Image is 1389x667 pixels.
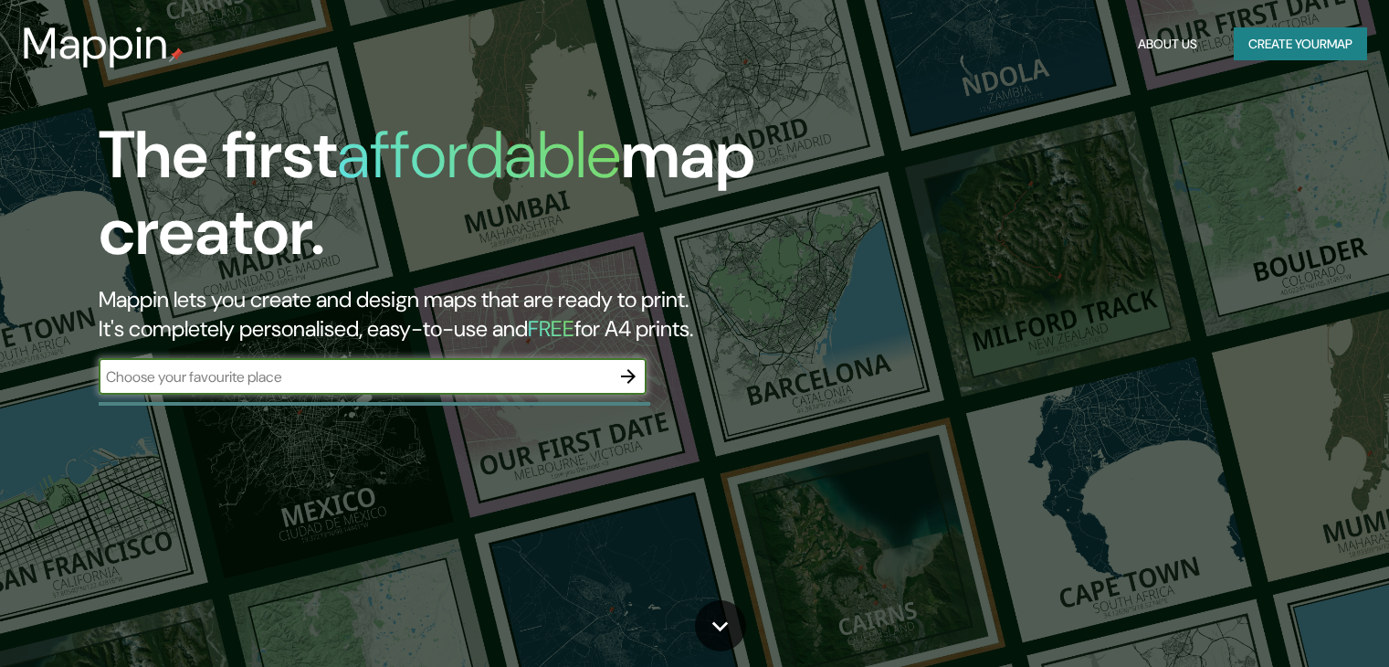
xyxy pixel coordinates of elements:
h2: Mappin lets you create and design maps that are ready to print. It's completely personalised, eas... [99,285,794,344]
h5: FREE [528,314,574,343]
input: Choose your favourite place [99,366,610,387]
button: Create yourmap [1234,27,1367,61]
button: About Us [1131,27,1205,61]
h1: The first map creator. [99,117,794,285]
h1: affordable [337,112,621,197]
h3: Mappin [22,18,169,69]
img: mappin-pin [169,48,184,62]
